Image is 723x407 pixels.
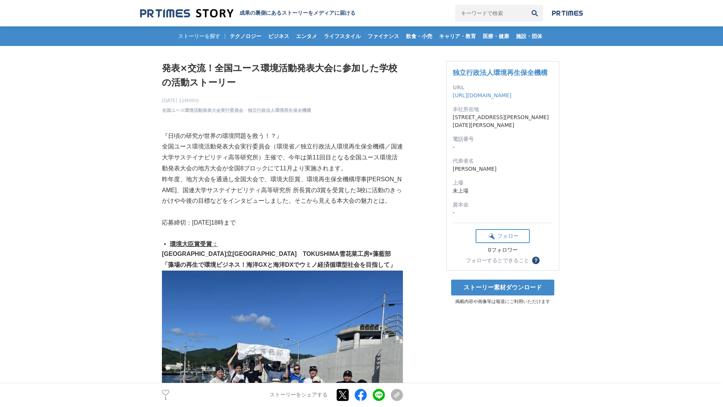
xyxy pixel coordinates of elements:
[162,61,403,90] h1: 発表×交流！全国ユース環境活動発表大会に参加した学校の活動ストーリー
[533,258,538,263] span: ？
[480,33,512,40] span: 医療・健康
[453,84,553,92] dt: URL
[321,26,364,46] a: ライフスタイル
[453,143,553,151] dd: -
[436,26,479,46] a: キャリア・教育
[162,174,403,207] p: 昨年度、地方大会を通過し全国大会で、環境大臣賞、環境再生保全機構理事[PERSON_NAME]、国連大学サステイナビリティ高等研究所 所長賞の3賞を受賞した3校に活動のきっかけや今後の目標などを...
[265,33,292,40] span: ビジネス
[453,106,553,113] dt: 本社所在地
[451,280,554,295] a: ストーリー素材ダウンロード
[453,69,548,77] a: 独立行政法人環境再生保全機構
[140,8,233,18] img: 成果の裏側にあるストーリーをメディアに届ける
[162,251,391,257] strong: [GEOGRAPHIC_DATA]立[GEOGRAPHIC_DATA] TOKUSHIMA雪花菜工房×藻藍部
[453,135,553,143] dt: 電話番号
[293,26,320,46] a: エンタメ
[365,33,402,40] span: ファイナンス
[403,26,435,46] a: 飲食・小売
[476,247,530,254] div: 0フォロワー
[476,229,530,243] button: フォロー
[162,262,396,268] strong: 「藻場の再生で環境ビジネス！海洋GXと海洋DXでウミノ経済循環型社会を目指して」
[227,33,264,40] span: テクノロジー
[526,5,543,21] button: 検索
[453,113,553,129] dd: [STREET_ADDRESS][PERSON_NAME][DATE][PERSON_NAME]
[436,33,479,40] span: キャリア・教育
[480,26,512,46] a: 医療・健康
[453,179,553,187] dt: 上場
[170,241,218,247] u: 環境大臣賞受賞：
[453,157,553,165] dt: 代表者名
[446,298,559,305] p: 掲載内容や画像等は報道にご利用いただけます
[270,392,328,399] p: ストーリーをシェアする
[513,26,545,46] a: 施設・団体
[227,26,264,46] a: テクノロジー
[140,8,355,18] a: 成果の裏側にあるストーリーをメディアに届ける 成果の裏側にあるストーリーをメディアに届ける
[453,201,553,209] dt: 資本金
[403,33,435,40] span: 飲食・小売
[162,107,311,114] a: 全国ユース環境活動発表大会実行委員会・独立行政法人環境再生保全機構
[453,187,553,195] dd: 未上場
[453,92,511,98] a: [URL][DOMAIN_NAME]
[239,10,355,17] h2: 成果の裏側にあるストーリーをメディアに届ける
[453,209,553,217] dd: -
[321,33,364,40] span: ライフスタイル
[162,397,169,401] p: 1
[162,217,403,228] p: 応募締切：[DATE]18時まで
[453,165,553,173] dd: [PERSON_NAME]
[162,141,403,174] p: 全国ユース環境活動発表大会実行委員会（環境省／独立行政法人環境再生保全機構／国連大学サステイナビリティ高等研究所）主催で、今年は第11回目となる全国ユース環境活動発表大会の地方大会が全国8ブロッ...
[455,5,526,21] input: キーワードで検索
[162,131,403,142] p: 『日頃の研究が世界の環境問題を救う！？』
[513,33,545,40] span: 施設・団体
[265,26,292,46] a: ビジネス
[293,33,320,40] span: エンタメ
[532,257,540,264] button: ？
[162,97,311,104] span: [DATE] 11時00分
[365,26,402,46] a: ファイナンス
[466,258,529,263] div: フォローするとできること
[552,10,583,16] img: prtimes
